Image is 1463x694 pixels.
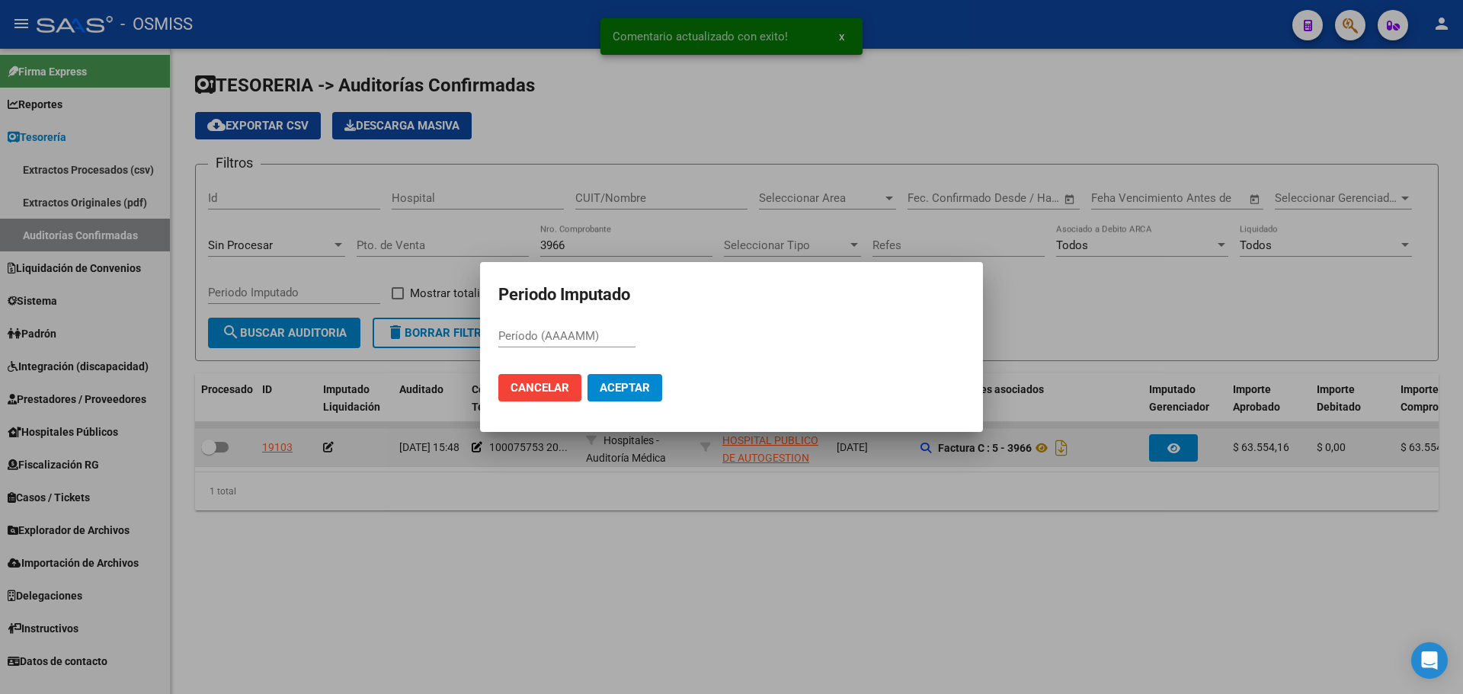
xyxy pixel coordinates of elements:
[1411,642,1448,679] div: Open Intercom Messenger
[511,381,569,395] span: Cancelar
[587,374,662,401] button: Aceptar
[498,280,965,309] h3: Periodo Imputado
[600,381,650,395] span: Aceptar
[498,374,581,401] button: Cancelar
